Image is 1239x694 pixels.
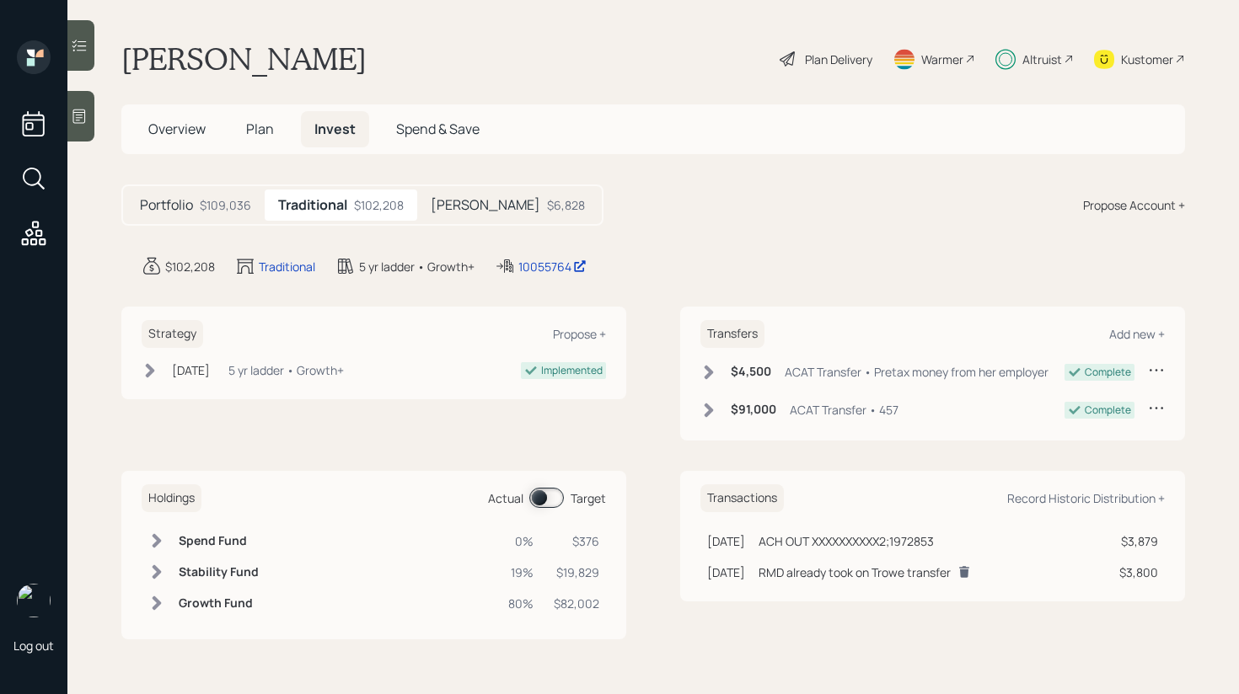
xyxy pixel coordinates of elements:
[488,489,523,507] div: Actual
[179,565,259,579] h6: Stability Fund
[547,196,585,214] div: $6,828
[1119,532,1158,550] div: $3,879
[805,51,872,68] div: Plan Delivery
[508,532,534,550] div: 0%
[179,534,259,548] h6: Spend Fund
[554,563,599,581] div: $19,829
[228,361,344,379] div: 5 yr ladder • Growth+
[142,484,201,512] h6: Holdings
[785,363,1049,381] div: ACAT Transfer • Pretax money from her employer
[571,489,606,507] div: Target
[13,638,54,654] div: Log out
[731,403,776,417] h6: $91,000
[359,258,475,275] div: 5 yr ladder • Growth+
[200,196,251,214] div: $109,036
[354,196,404,214] div: $102,208
[518,258,587,275] div: 10055764
[700,320,764,348] h6: Transfers
[140,197,193,213] h5: Portfolio
[921,51,963,68] div: Warmer
[179,596,259,611] h6: Growth Fund
[700,484,784,512] h6: Transactions
[396,120,480,138] span: Spend & Save
[1119,563,1158,581] div: $3,800
[731,365,771,379] h6: $4,500
[259,258,315,275] div: Traditional
[1109,326,1165,342] div: Add new +
[707,563,745,581] div: [DATE]
[314,120,356,138] span: Invest
[1085,365,1131,380] div: Complete
[508,595,534,612] div: 80%
[554,595,599,612] div: $82,002
[553,326,606,342] div: Propose +
[172,361,210,379] div: [DATE]
[759,563,951,581] div: RMD already took on Trowe transfer
[431,197,540,213] h5: [PERSON_NAME]
[121,40,367,77] h1: [PERSON_NAME]
[541,363,603,378] div: Implemented
[1007,490,1165,506] div: Record Historic Distribution +
[165,258,215,275] div: $102,208
[554,532,599,550] div: $376
[246,120,274,138] span: Plan
[508,563,534,581] div: 19%
[1083,196,1185,214] div: Propose Account +
[148,120,206,138] span: Overview
[759,532,934,550] div: ACH OUT XXXXXXXXXX2;1972853
[790,401,898,419] div: ACAT Transfer • 457
[707,532,745,550] div: [DATE]
[142,320,203,348] h6: Strategy
[1121,51,1173,68] div: Kustomer
[1022,51,1062,68] div: Altruist
[1085,403,1131,418] div: Complete
[17,584,51,617] img: retirable_logo.png
[278,197,347,213] h5: Traditional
